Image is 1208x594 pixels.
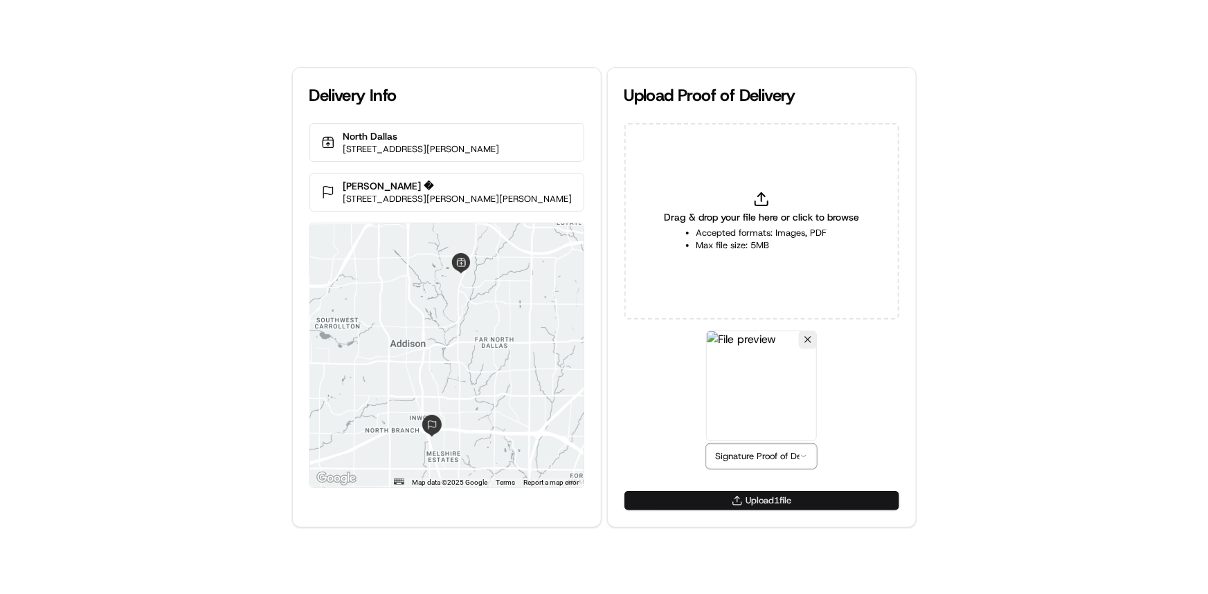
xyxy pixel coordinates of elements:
img: Google [314,470,359,488]
div: Upload Proof of Delivery [624,84,899,106]
div: Delivery Info [309,84,584,106]
p: [PERSON_NAME] � [343,179,573,193]
p: [STREET_ADDRESS][PERSON_NAME][PERSON_NAME] [343,193,573,205]
span: Drag & drop your file here or click to browse [664,210,859,224]
a: Terms [496,479,516,486]
a: Report a map error [524,479,579,486]
button: Upload1file [624,491,899,510]
li: Max file size: 5MB [696,239,827,252]
button: Keyboard shortcuts [394,479,404,485]
p: [STREET_ADDRESS][PERSON_NAME] [343,143,500,156]
img: File preview [706,331,817,441]
li: Accepted formats: Images, PDF [696,227,827,239]
p: North Dallas [343,129,500,143]
span: Map data ©2025 Google [413,479,488,486]
a: Open this area in Google Maps (opens a new window) [314,470,359,488]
